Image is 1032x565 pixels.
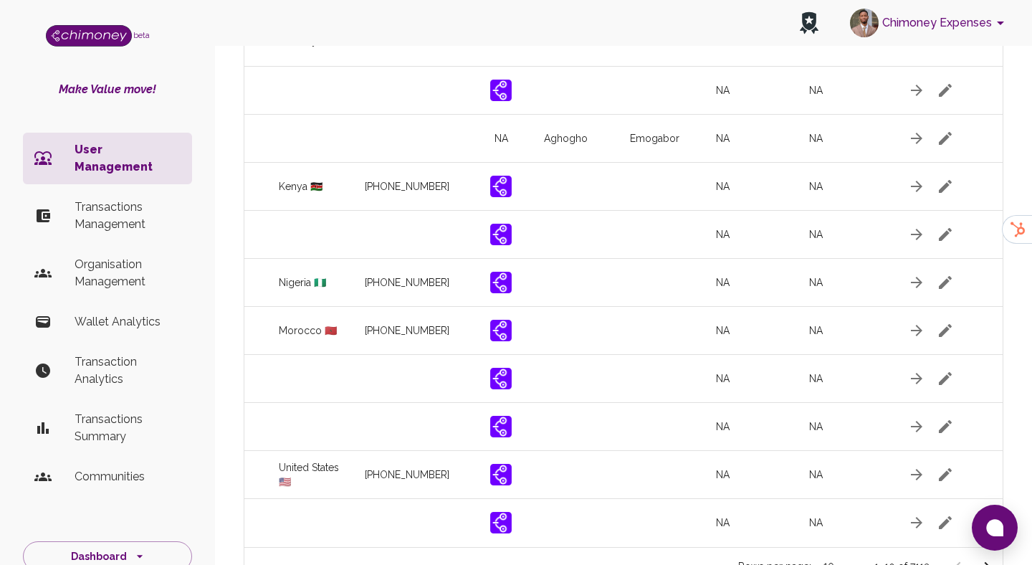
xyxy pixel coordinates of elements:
[490,176,512,197] img: favicon.ico
[802,163,895,211] div: NA
[490,464,512,485] img: favicon.ico
[802,403,895,451] div: NA
[490,224,512,245] img: favicon.ico
[490,80,512,101] img: favicon.ico
[133,31,150,39] span: beta
[709,355,802,403] div: NA
[844,4,1015,42] button: account of current user
[272,163,358,211] div: Kenya 🇰🇪
[46,25,132,47] img: Logo
[272,307,358,355] div: Morocco 🇲🇦
[709,259,802,307] div: NA
[365,323,449,338] div: +212774974609
[709,211,802,259] div: NA
[630,131,679,146] div: Emogabor
[75,411,181,445] p: Transactions Summary
[365,467,449,482] div: +19169061202
[709,451,802,499] div: NA
[972,505,1018,551] button: Open chat window
[75,468,181,485] p: Communities
[802,499,895,547] div: NA
[802,451,895,499] div: NA
[709,163,802,211] div: NA
[802,67,895,115] div: NA
[802,259,895,307] div: NA
[75,313,181,331] p: Wallet Analytics
[272,451,358,499] div: United States 🇺🇸
[802,307,895,355] div: NA
[490,320,512,341] img: favicon.ico
[365,275,449,290] div: +2349064803118
[365,179,449,194] div: +254706481455
[465,115,537,163] div: NA
[709,67,802,115] div: NA
[709,307,802,355] div: NA
[850,9,879,37] img: avatar
[75,141,181,176] p: User Management
[709,403,802,451] div: NA
[802,211,895,259] div: NA
[490,272,512,293] img: favicon.ico
[272,259,358,307] div: Nigeria 🇳🇬
[490,512,512,533] img: favicon.ico
[802,355,895,403] div: NA
[75,256,181,290] p: Organisation Management
[544,131,588,146] div: Aghogho
[75,199,181,233] p: Transactions Management
[490,416,512,437] img: favicon.ico
[75,353,181,388] p: Transaction Analytics
[709,115,802,163] div: NA
[490,368,512,389] img: favicon.ico
[802,115,895,163] div: NA
[709,499,802,547] div: NA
